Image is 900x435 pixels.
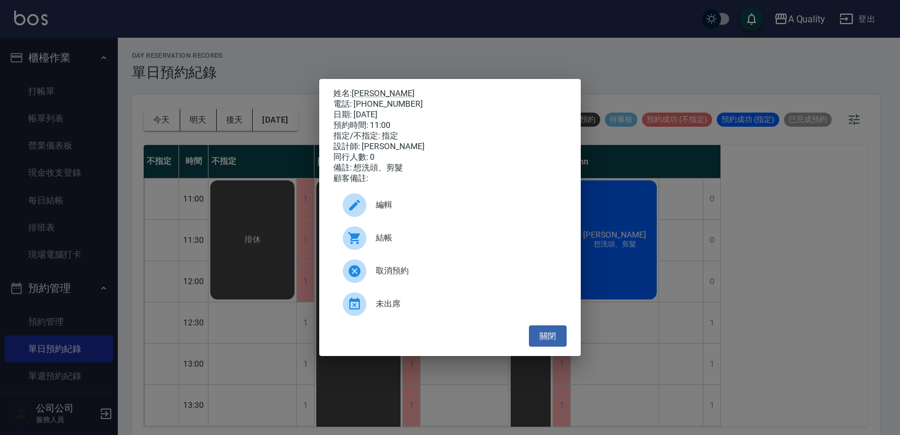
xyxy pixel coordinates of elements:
a: [PERSON_NAME] [352,88,415,98]
div: 指定/不指定: 指定 [333,131,567,141]
span: 未出席 [376,298,557,310]
div: 預約時間: 11:00 [333,120,567,131]
div: 顧客備註: [333,173,567,184]
div: 編輯 [333,189,567,222]
a: 結帳 [333,222,567,255]
div: 備註: 想洗頭、剪髮 [333,163,567,173]
div: 電話: [PHONE_NUMBER] [333,99,567,110]
span: 編輯 [376,199,557,211]
div: 日期: [DATE] [333,110,567,120]
span: 結帳 [376,232,557,244]
p: 姓名: [333,88,567,99]
div: 取消預約 [333,255,567,288]
div: 未出席 [333,288,567,321]
button: 關閉 [529,325,567,347]
span: 取消預約 [376,265,557,277]
div: 設計師: [PERSON_NAME] [333,141,567,152]
div: 同行人數: 0 [333,152,567,163]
